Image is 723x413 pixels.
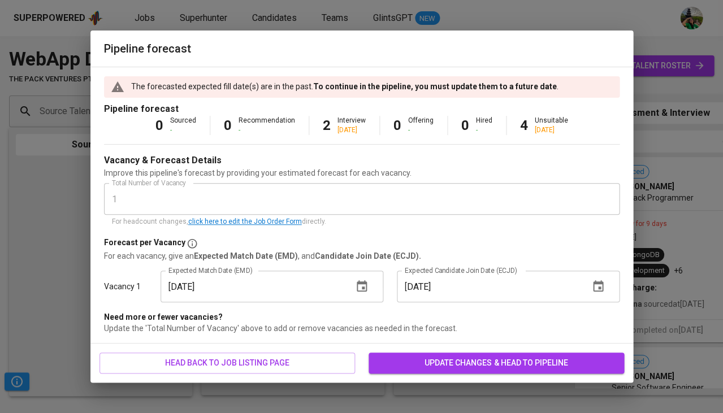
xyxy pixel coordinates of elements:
div: Unsuitable [535,116,568,135]
b: Candidate Join Date (ECJD). [315,251,421,260]
p: Pipeline forecast [104,102,620,116]
b: 4 [520,118,528,133]
div: Recommendation [239,116,295,135]
p: The forecasted expected fill date(s) are in the past. . [131,81,559,92]
b: 0 [224,118,232,133]
h6: Pipeline forecast [104,40,620,58]
b: 0 [393,118,401,133]
p: Vacancy 1 [104,281,141,292]
p: Improve this pipeline's forecast by providing your estimated forecast for each vacancy. [104,167,620,179]
button: update changes & head to pipeline [369,353,624,373]
div: - [170,125,196,135]
p: Update the 'Total Number of Vacancy' above to add or remove vacancies as needed in the forecast. [104,323,620,334]
b: 2 [323,118,331,133]
p: For headcount changes, directly. [112,216,612,228]
b: 0 [155,118,163,133]
div: Hired [476,116,492,135]
div: - [239,125,295,135]
button: head back to job listing page [99,353,355,373]
p: Forecast per Vacancy [104,237,185,250]
div: Offering [408,116,434,135]
a: click here to edit the Job Order Form [188,218,302,225]
b: Expected Match Date (EMD) [194,251,298,260]
p: Vacancy & Forecast Details [104,154,222,167]
div: - [408,125,434,135]
span: update changes & head to pipeline [378,356,615,370]
p: For each vacancy, give an , and [104,250,620,262]
b: 0 [461,118,469,133]
span: head back to job listing page [109,356,346,370]
div: Interview [337,116,366,135]
div: - [476,125,492,135]
div: Sourced [170,116,196,135]
div: [DATE] [337,125,366,135]
p: Need more or fewer vacancies? [104,311,620,323]
div: [DATE] [535,125,568,135]
b: To continue in the pipeline, you must update them to a future date [313,82,557,91]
